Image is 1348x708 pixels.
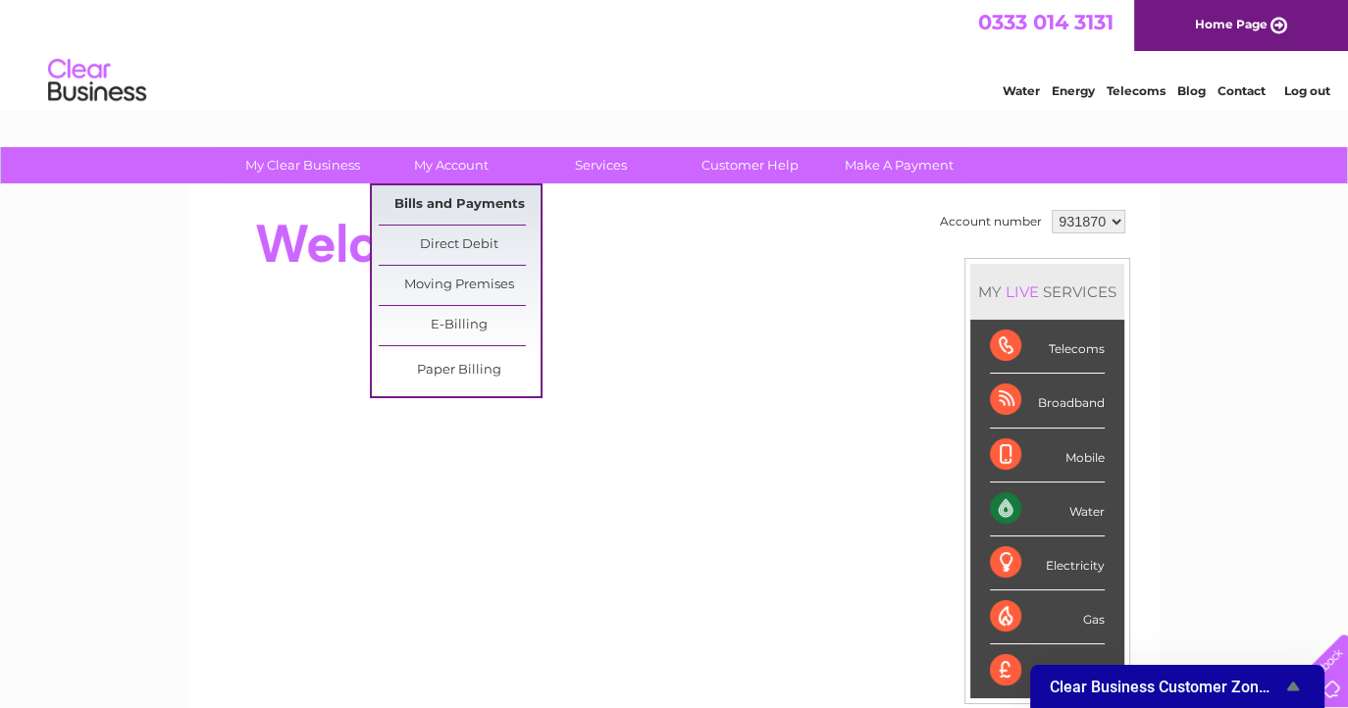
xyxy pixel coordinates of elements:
[379,351,541,390] a: Paper Billing
[978,10,1114,34] a: 0333 014 3131
[222,147,384,183] a: My Clear Business
[1283,83,1329,98] a: Log out
[1052,83,1095,98] a: Energy
[212,11,1139,95] div: Clear Business is a trading name of Verastar Limited (registered in [GEOGRAPHIC_DATA] No. 3667643...
[1050,678,1281,696] span: Clear Business Customer Zone Survey
[818,147,980,183] a: Make A Payment
[935,205,1047,238] td: Account number
[1107,83,1166,98] a: Telecoms
[990,590,1105,644] div: Gas
[990,429,1105,482] div: Mobile
[379,306,541,345] a: E-Billing
[1177,83,1206,98] a: Blog
[1003,83,1040,98] a: Water
[990,374,1105,428] div: Broadband
[371,147,533,183] a: My Account
[379,185,541,225] a: Bills and Payments
[520,147,682,183] a: Services
[379,266,541,305] a: Moving Premises
[379,226,541,265] a: Direct Debit
[47,51,147,111] img: logo.png
[990,644,1105,697] div: Payments
[1050,675,1305,698] button: Show survey - Clear Business Customer Zone Survey
[669,147,831,183] a: Customer Help
[1218,83,1266,98] a: Contact
[990,536,1105,590] div: Electricity
[990,320,1105,374] div: Telecoms
[1002,282,1043,301] div: LIVE
[970,264,1124,320] div: MY SERVICES
[990,482,1105,536] div: Water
